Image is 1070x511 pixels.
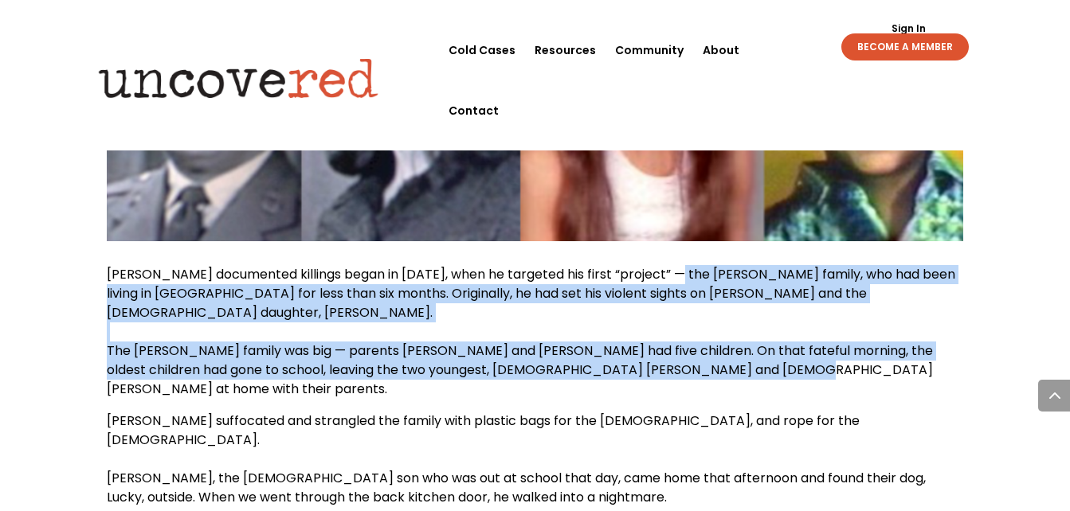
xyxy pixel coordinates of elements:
[85,47,392,109] img: Uncovered logo
[615,20,684,80] a: Community
[703,20,739,80] a: About
[107,341,933,398] span: The [PERSON_NAME] family was big — parents [PERSON_NAME] and [PERSON_NAME] had five children. On ...
[107,265,955,322] span: [PERSON_NAME] documented killings began in [DATE], when he targeted his first “project” — the [PE...
[883,24,935,33] a: Sign In
[107,412,860,449] span: [PERSON_NAME] suffocated and strangled the family with plastic bags for the [DEMOGRAPHIC_DATA], a...
[841,33,969,60] a: BECOME A MEMBER
[535,20,596,80] a: Resources
[449,20,515,80] a: Cold Cases
[107,469,926,506] span: [PERSON_NAME], the [DEMOGRAPHIC_DATA] son who was out at school that day, came home that afternoo...
[449,80,499,141] a: Contact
